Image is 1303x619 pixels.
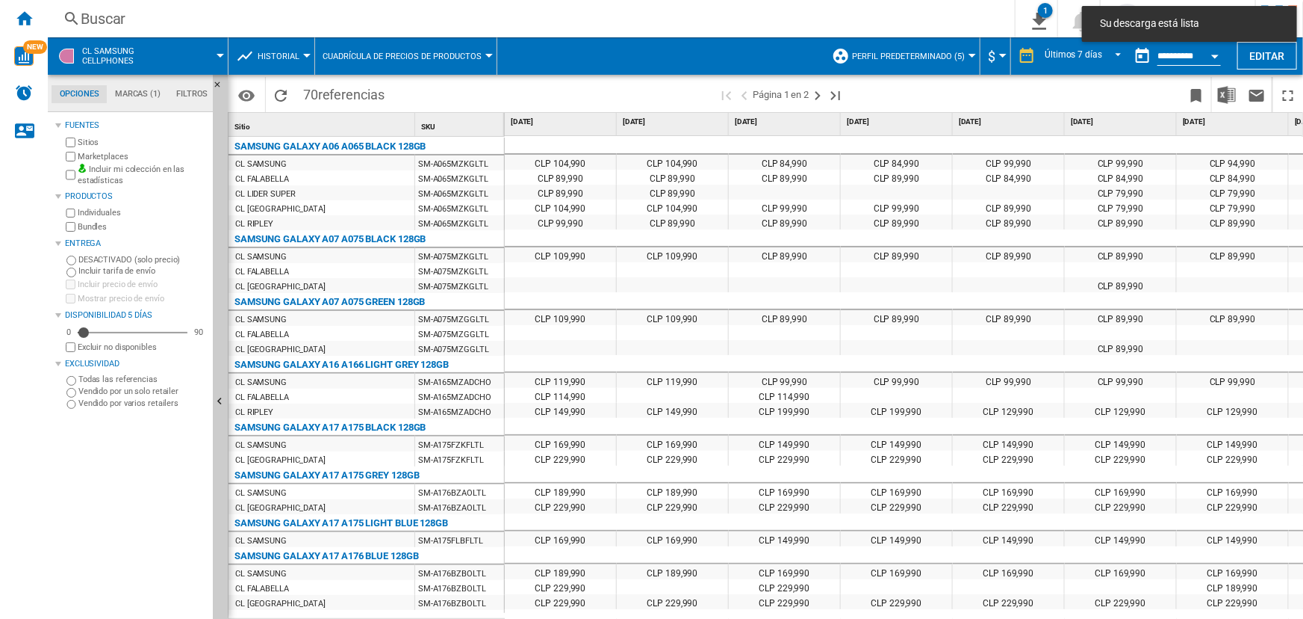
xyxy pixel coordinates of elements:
label: Individuales [78,207,207,218]
div: CLP 129,990 [1065,403,1176,418]
div: CL [GEOGRAPHIC_DATA] [235,597,326,612]
div: CLP 89,990 [953,215,1064,230]
div: CLP 169,990 [505,436,616,451]
div: Fuentes [65,120,207,132]
div: CLP 229,990 [617,594,728,609]
div: SAMSUNG GALAXY A07 A075 BLACK 128GB [234,230,426,248]
div: CLP 169,990 [505,532,616,546]
div: Entrega [65,238,207,250]
label: Vendido por varios retailers [78,398,207,409]
div: CLP 109,990 [617,310,728,325]
div: CLP 149,990 [729,436,840,451]
span: [DATE] [1071,117,1173,127]
div: [DATE] [620,113,728,132]
div: CLP 149,990 [1065,436,1176,451]
div: [DATE] [732,113,840,132]
button: CL SAMSUNGCellphones [82,37,149,75]
div: CL FALABELLA [235,390,289,405]
div: CLP 89,990 [729,247,840,262]
div: CLP 229,990 [729,499,840,514]
div: SM-A075MZGGLTL [415,311,504,326]
div: CLP 189,990 [1177,579,1288,594]
div: SM-A165MZADCHO [415,389,504,404]
div: SM-A175FZKFLTL [415,437,504,452]
span: Cuadrícula de precios de productos [323,52,482,61]
div: CL [GEOGRAPHIC_DATA] [235,453,326,468]
img: mysite-bg-18x18.png [78,164,87,173]
div: CLP 169,990 [1065,564,1176,579]
div: [DATE] [1180,113,1288,132]
div: SKU Sort None [418,113,504,136]
div: Cuadrícula de precios de productos [323,37,489,75]
div: Disponibilidad 5 Días [65,309,207,321]
div: CL RIPLEY [235,405,273,420]
div: CLP 169,990 [953,564,1064,579]
button: $ [988,37,1003,75]
div: CLP 229,990 [1177,451,1288,466]
div: SM-A175FZKFLTL [415,452,504,466]
div: SM-A176BZAOLTL [415,484,504,499]
input: Todas las referencias [66,376,76,386]
div: CL SAMSUNG [235,438,287,453]
div: CLP 229,990 [729,451,840,466]
button: Historial [258,37,307,75]
div: CLP 229,990 [617,451,728,466]
div: CLP 149,990 [1177,436,1288,451]
label: Incluir tarifa de envío [78,265,207,277]
div: CLP 89,990 [841,170,952,185]
div: CLP 169,990 [953,484,1064,499]
div: CLP 229,990 [841,594,952,609]
div: CLP 99,990 [1177,373,1288,388]
div: CLP 169,990 [729,484,840,499]
div: CLP 149,990 [617,403,728,418]
div: SM-A075MZGGLTL [415,341,504,356]
div: [DATE] [1068,113,1176,132]
div: CL SAMSUNG [235,312,287,327]
button: Página siguiente [809,77,827,112]
span: [DATE] [1183,117,1285,127]
span: [DATE] [735,117,837,127]
span: Perfil predeterminado (5) [852,52,965,61]
div: CLP 149,990 [841,532,952,546]
div: CLP 119,990 [505,373,616,388]
span: SKU [421,123,435,131]
div: CLP 94,990 [1177,155,1288,170]
div: CL SAMSUNG [235,534,287,549]
button: Perfil predeterminado (5) [852,37,972,75]
div: CLP 84,990 [1065,170,1176,185]
div: SM-A065MZKGLTL [415,185,504,200]
div: CLP 189,990 [617,564,728,579]
div: CLP 189,990 [617,484,728,499]
div: CL LIDER SUPER [235,187,296,202]
div: CLP 149,990 [953,532,1064,546]
button: md-calendar [1128,41,1157,71]
div: CLP 149,990 [841,436,952,451]
div: SAMSUNG GALAXY A17 A175 LIGHT BLUE 128GB [234,514,448,532]
div: CLP 99,990 [1065,155,1176,170]
span: [DATE] [959,117,1061,127]
div: CLP 229,990 [617,499,728,514]
md-select: REPORTS.WIZARD.STEPS.REPORT.STEPS.REPORT_OPTIONS.PERIOD: Últimos 7 días [1043,44,1128,69]
div: 0 [63,327,75,338]
div: [DATE] [508,113,616,132]
input: Individuales [66,209,75,218]
div: CLP 89,990 [729,215,840,230]
div: CLP 189,990 [505,564,616,579]
div: CLP 229,990 [1177,594,1288,609]
div: CL SAMSUNG [235,375,287,390]
div: SM-A075MZKGLTL [415,278,504,293]
div: CL RIPLEY [235,217,273,232]
div: CL [GEOGRAPHIC_DATA] [235,280,326,295]
button: Enviar este reporte por correo electrónico [1242,77,1272,112]
div: CLP 89,990 [505,170,616,185]
label: Sitios [78,137,207,148]
div: CLP 79,990 [1065,200,1176,215]
div: CLP 99,990 [953,373,1064,388]
input: Vendido por varios retailers [66,400,76,410]
div: SM-A176BZAOLTL [415,499,504,514]
div: CLP 149,990 [953,436,1064,451]
div: SAMSUNG GALAXY A17 A175 GREY 128GB [234,466,420,484]
span: Historial [258,52,299,61]
div: CLP 104,990 [505,200,616,215]
div: CLP 229,990 [505,499,616,514]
